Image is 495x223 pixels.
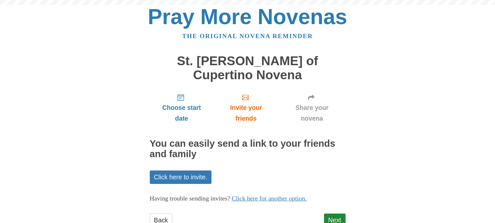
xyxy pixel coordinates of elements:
span: Share your novena [285,102,339,124]
a: Invite your friends [213,88,278,127]
span: Having trouble sending invites? [150,195,230,202]
a: Pray More Novenas [148,5,347,29]
span: Choose start date [156,102,207,124]
a: Click here to invite. [150,171,212,184]
span: Invite your friends [220,102,272,124]
h2: You can easily send a link to your friends and family [150,139,346,159]
a: Share your novena [279,88,346,127]
h1: St. [PERSON_NAME] of Cupertino Novena [150,54,346,82]
a: Click here for another option. [232,195,307,202]
a: The original novena reminder [182,33,313,39]
a: Choose start date [150,88,214,127]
